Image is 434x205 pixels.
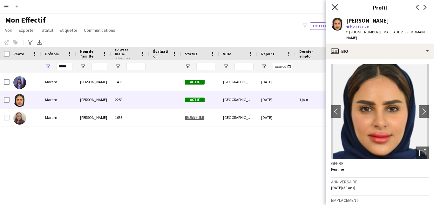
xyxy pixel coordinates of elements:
a: Étiquette [57,26,80,34]
span: Actif [185,80,205,85]
button: Ouvrir le menu de filtre [115,64,121,69]
input: Ville Entrée de filtre [234,63,254,70]
div: 1 jour [295,91,334,108]
span: Exporter [19,27,35,33]
button: Ouvrir le menu de filtre [45,64,51,69]
img: Maram Nabil [13,112,26,125]
a: Communications [81,26,118,34]
input: ID de la main-d'œuvre Entrée de filtre [126,63,146,70]
img: Maram Ahmed [13,76,26,89]
span: Dernier emploi [299,49,322,58]
a: Statut [39,26,56,34]
span: Communications [84,27,115,33]
div: [PERSON_NAME] [76,109,111,126]
div: 2251 [111,91,149,108]
h3: Anniversaire [331,179,429,185]
div: [GEOGRAPHIC_DATA] [219,91,257,108]
span: Supprimé [185,115,205,120]
button: Ouvrir le menu de filtre [223,64,229,69]
div: Ouvrir les photos pop-in [416,147,429,159]
h3: Emplacement [331,197,429,203]
div: [PERSON_NAME] [346,18,389,24]
span: ID de la main-d'œuvre [115,47,138,61]
img: Avatar ou photo de l'équipe [331,64,429,159]
button: Ouvrir le menu de filtre [185,64,191,69]
input: Nom de famille Entrée de filtre [92,63,107,70]
span: t. [PHONE_NUMBER] [346,30,379,34]
span: Voir [5,27,12,33]
div: Bio [326,44,434,59]
app-action-btn: Filtres avancés [26,38,34,46]
img: Maram Alzahrani [13,94,26,107]
div: [DATE] [257,109,295,126]
span: Mon Effectif [5,15,46,25]
span: Évaluation [153,49,170,58]
a: Exporter [16,26,38,34]
span: Photo [13,51,24,56]
div: [PERSON_NAME] [76,73,111,91]
span: Ville [223,51,231,56]
span: Prénom [45,51,59,56]
div: [DATE] [257,91,295,108]
div: Maram [41,109,76,126]
span: Non évalué [350,24,369,29]
span: Rejoint [261,51,275,56]
span: Femme [331,167,344,172]
div: Maram [41,91,76,108]
input: Statut Entrée de filtre [196,63,215,70]
h3: Profil [326,3,434,11]
input: Prénom Entrée de filtre [57,63,72,70]
button: Tout le monde2,278 [310,22,352,30]
app-action-btn: Exporter en XLSX [36,38,43,46]
span: Statut [42,27,53,33]
input: La sélection de lignes est désactivée pour cette ligne (non coché) [4,115,10,120]
h3: Genre [331,161,429,166]
div: [PERSON_NAME] [76,91,111,108]
span: | [EMAIL_ADDRESS][DOMAIN_NAME] [346,30,427,40]
span: Nom de famille [80,49,100,58]
span: Statut [185,51,197,56]
div: 1431 [111,73,149,91]
div: Maram [41,73,76,91]
button: Ouvrir le menu de filtre [80,64,86,69]
span: Étiquette [60,27,78,33]
a: Voir [3,26,15,34]
button: Ouvrir le menu de filtre [261,64,267,69]
input: Rejoint Entrée de filtre [273,63,292,70]
div: [GEOGRAPHIC_DATA] [219,109,257,126]
div: 1633 [111,109,149,126]
span: [DATE] (30 ans) [331,185,355,190]
div: [GEOGRAPHIC_DATA] [219,73,257,91]
div: [DATE] [257,73,295,91]
span: Actif [185,98,205,102]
